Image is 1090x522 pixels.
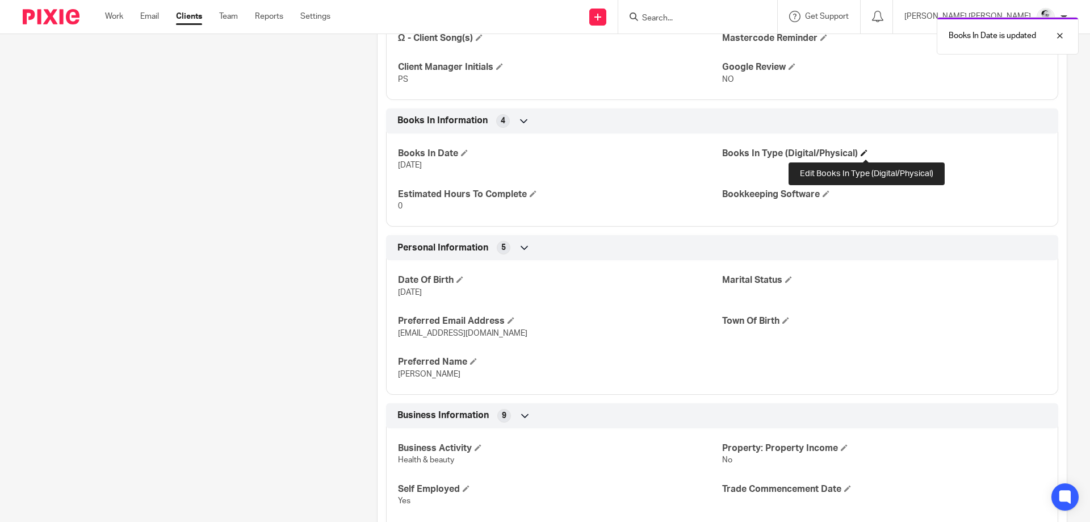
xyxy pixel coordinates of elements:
a: Team [219,11,238,22]
a: Clients [176,11,202,22]
h4: Ω - Client Song(s) [398,32,722,44]
h4: Bookkeeping Software [722,189,1046,201]
span: [PERSON_NAME] [398,370,460,378]
span: [DATE] [398,161,422,169]
a: Reports [255,11,283,22]
span: 5 [501,242,506,253]
h4: Business Activity [398,442,722,454]
span: 0 [398,202,403,210]
h4: Estimated Hours To Complete [398,189,722,201]
span: Business Information [397,410,489,421]
a: Email [140,11,159,22]
p: Books In Date is updated [949,30,1036,41]
h4: Property: Property Income [722,442,1046,454]
span: 4 [501,115,505,127]
h4: Self Employed [398,483,722,495]
img: Mass_2025.jpg [1037,8,1055,26]
span: Books In Information [397,115,488,127]
h4: Date Of Birth [398,274,722,286]
h4: Books In Date [398,148,722,160]
h4: Books In Type (Digital/Physical) [722,148,1046,160]
span: Personal Information [397,242,488,254]
span: No [722,456,732,464]
h4: Google Review [722,61,1046,73]
span: [EMAIL_ADDRESS][DOMAIN_NAME] [398,329,527,337]
h4: Marital Status [722,274,1046,286]
a: Settings [300,11,330,22]
img: Pixie [23,9,79,24]
h4: Trade Commencement Date [722,483,1046,495]
h4: Client Manager Initials [398,61,722,73]
span: Yes [398,497,410,505]
span: NO [722,76,734,83]
span: [DATE] [398,289,422,297]
span: PS [398,76,408,83]
h4: Town Of Birth [722,315,1046,327]
span: Health & beauty [398,456,454,464]
a: Work [105,11,123,22]
span: 9 [502,410,506,421]
h4: Preferred Email Address [398,315,722,327]
h4: Preferred Name [398,356,722,368]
